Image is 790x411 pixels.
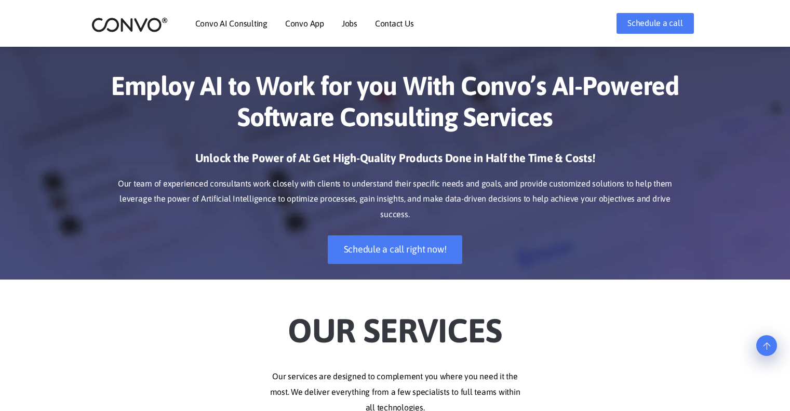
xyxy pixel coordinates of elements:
[375,19,414,28] a: Contact Us
[107,176,684,223] p: Our team of experienced consultants work closely with clients to understand their specific needs ...
[107,295,684,353] h2: Our Services
[285,19,324,28] a: Convo App
[195,19,267,28] a: Convo AI Consulting
[328,235,463,264] a: Schedule a call right now!
[107,70,684,140] h1: Employ AI to Work for you With Convo’s AI-Powered Software Consulting Services
[342,19,357,28] a: Jobs
[91,17,168,33] img: logo_2.png
[755,376,787,401] iframe: Intercom live chat
[107,151,684,174] h3: Unlock the Power of AI: Get High-Quality Products Done in Half the Time & Costs!
[617,13,693,34] a: Schedule a call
